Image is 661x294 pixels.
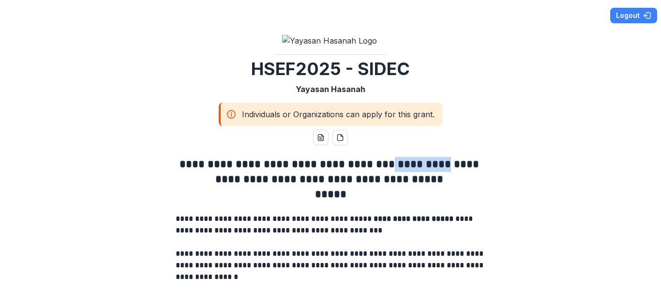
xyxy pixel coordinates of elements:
[610,8,657,23] button: Logout
[219,103,442,126] div: Individuals or Organizations can apply for this grant.
[296,83,365,95] p: Yayasan Hasanah
[251,59,410,79] h2: HSEF2025 - SIDEC
[332,130,348,145] button: pdf-download
[313,130,329,145] button: word-download
[282,35,379,46] img: Yayasan Hasanah Logo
